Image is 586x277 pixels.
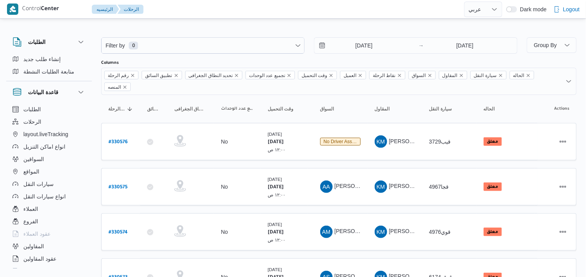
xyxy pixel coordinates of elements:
[439,71,467,79] span: المقاول
[23,192,66,201] span: انواع سيارات النقل
[375,135,387,148] div: Khald Mmdoh Hassan Muhammad Alabs
[130,73,135,78] button: Remove رقم الرحلة from selection in this group
[268,131,282,137] small: [DATE]
[344,71,356,80] span: العميل
[474,71,497,80] span: سيارة النقل
[517,6,547,12] span: Dark mode
[268,140,284,145] b: [DATE]
[189,71,233,80] span: تحديد النطاق الجغرافى
[389,183,480,189] span: [PERSON_NAME] [PERSON_NAME]
[268,106,293,112] span: وقت التحميل
[268,237,286,242] small: ١٢:٠٠ ص
[7,4,18,15] img: X8yXhbKr1z7QwAAAABJRU5ErkJggg==
[527,37,577,53] button: Group By
[268,177,282,182] small: [DATE]
[9,190,89,203] button: انواع سيارات النقل
[369,71,405,79] span: نقاط الرحلة
[23,229,51,238] span: عقود العملاء
[109,230,128,235] b: # 330574
[9,116,89,128] button: الرحلات
[426,103,473,115] button: سيارة النقل
[554,106,570,112] span: Actions
[23,204,38,214] span: العملاء
[442,71,458,80] span: المقاول
[9,165,89,178] button: المواقع
[6,103,92,272] div: قاعدة البيانات
[9,178,89,190] button: سيارات النقل
[142,71,182,79] span: تطبيق السائق
[9,228,89,240] button: عقود العملاء
[246,71,295,79] span: تجميع عدد الوحدات
[389,138,480,144] span: [PERSON_NAME] [PERSON_NAME]
[397,73,402,78] button: Remove نقاط الرحلة from selection in this group
[551,2,583,17] button: Logout
[429,184,449,190] span: قجا4967
[358,73,363,78] button: Remove العميل from selection in this group
[109,140,128,145] b: # 330576
[105,103,136,115] button: رقم الرحلةSorted in descending order
[23,105,41,114] span: الطلبات
[92,5,119,14] button: الرئيسيه
[320,138,361,146] span: No Driver Assigned
[41,6,59,12] b: Center
[268,222,282,227] small: [DATE]
[375,226,387,238] div: Khald Mmdoh Hassan Muhammad Alabs
[12,37,86,47] button: الطلبات
[9,103,89,116] button: الطلبات
[375,106,390,112] span: المقاول
[487,140,498,144] b: معلق
[174,73,179,78] button: Remove تطبيق السائق from selection in this group
[335,228,379,235] span: [PERSON_NAME]
[9,215,89,228] button: الفروع
[459,73,464,78] button: Remove المقاول from selection in this group
[557,135,569,148] button: Actions
[221,106,254,112] span: تجميع عدد الوحدات
[221,138,228,145] div: No
[234,73,239,78] button: Remove تحديد النطاق الجغرافى from selection in this group
[23,154,44,164] span: السواقين
[174,106,207,112] span: تحديد النطاق الجغرافى
[9,252,89,265] button: عقود المقاولين
[109,185,128,190] b: # 330575
[412,71,426,80] span: السواق
[566,78,572,84] button: Open list of options
[268,192,286,197] small: ١٢:٠٠ ص
[375,181,387,193] div: Khald Mmdoh Hassan Muhammad Alabs
[510,71,534,79] span: الحاله
[484,182,502,191] span: معلق
[373,71,395,80] span: نقاط الرحلة
[324,139,364,144] span: No driver assigned
[557,181,569,193] button: Actions
[23,167,39,176] span: المواقع
[104,82,131,91] span: المنصه
[9,153,89,165] button: السواقين
[249,71,285,80] span: تجميع عدد الوحدات
[320,106,334,112] span: السواق
[109,227,128,237] a: #330574
[265,103,304,115] button: وقت التحميل
[23,117,41,126] span: الرحلات
[470,71,507,79] span: سيارة النقل
[6,53,92,81] div: الطلبات
[526,73,531,78] button: Remove الحاله from selection in this group
[317,103,364,115] button: السواق
[101,60,119,66] label: Columns
[498,73,503,78] button: Remove سيارة النقل from selection in this group
[320,181,333,193] div: Aihab Aid Abadalihamaid Hassan Ibrahem
[377,135,385,148] span: KM
[109,182,128,192] a: #330575
[144,103,163,115] button: تطبيق السائق
[9,53,89,65] button: إنشاء طلب جديد
[302,71,327,80] span: وقت التحميل
[484,106,495,112] span: الحاله
[534,42,557,48] span: Group By
[340,71,366,79] span: العميل
[268,267,282,272] small: [DATE]
[23,242,44,251] span: المقاولين
[9,203,89,215] button: العملاء
[389,228,480,235] span: [PERSON_NAME] [PERSON_NAME]
[377,226,385,238] span: KM
[268,185,284,190] b: [DATE]
[28,37,46,47] h3: الطلبات
[108,83,121,91] span: المنصه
